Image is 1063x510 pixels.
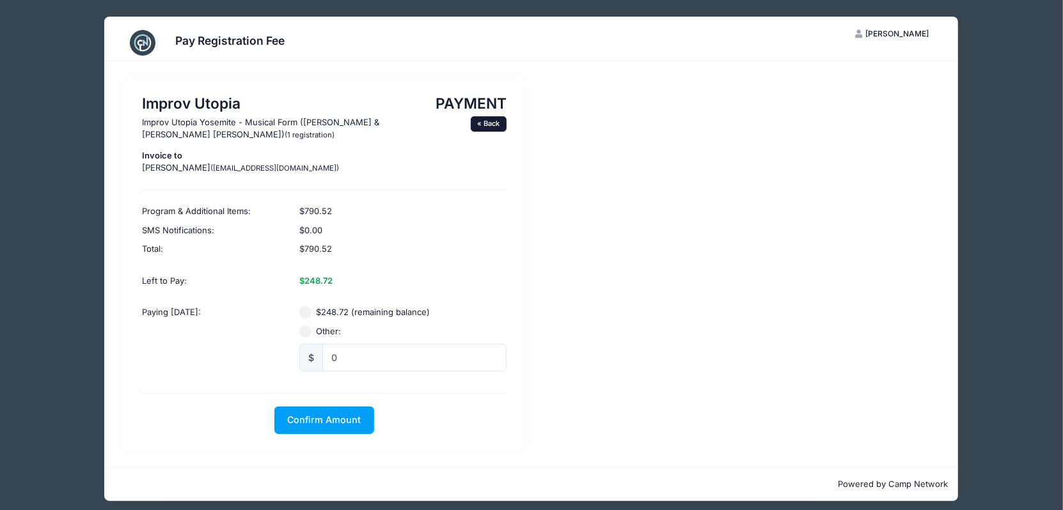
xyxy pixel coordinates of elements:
small: ([EMAIL_ADDRESS][DOMAIN_NAME]) [210,164,339,173]
div: $790.52 [293,240,513,265]
div: Program & Additional Items: [136,196,293,221]
label: $248.72 (remaining balance) [316,306,430,319]
div: Paying [DATE]: [136,297,293,380]
p: [PERSON_NAME] [142,150,381,174]
div: SMS Notifications: [136,221,293,240]
div: Total: [136,240,293,265]
button: [PERSON_NAME] [844,23,940,45]
strong: Invoice to [142,150,182,160]
a: « Back [471,116,507,132]
p: Powered by Camp Network [115,478,949,491]
div: $ [299,344,323,371]
strong: $248.72 [299,275,333,286]
span: Confirm Amount [287,414,361,425]
h3: Pay Registration Fee [175,34,285,47]
span: [PERSON_NAME] [865,29,929,38]
h1: PAYMENT [393,95,507,112]
div: $0.00 [293,221,513,240]
div: Left to Pay: [136,265,293,297]
p: Improv Utopia Yosemite - Musical Form ([PERSON_NAME] & [PERSON_NAME] [PERSON_NAME]) [142,116,381,141]
small: (1 registration) [285,130,335,139]
div: $790.52 [293,196,513,221]
img: CampNetwork [130,30,155,56]
button: Confirm Amount [274,406,374,434]
label: Other: [316,325,341,338]
b: Improv Utopia [142,95,240,112]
